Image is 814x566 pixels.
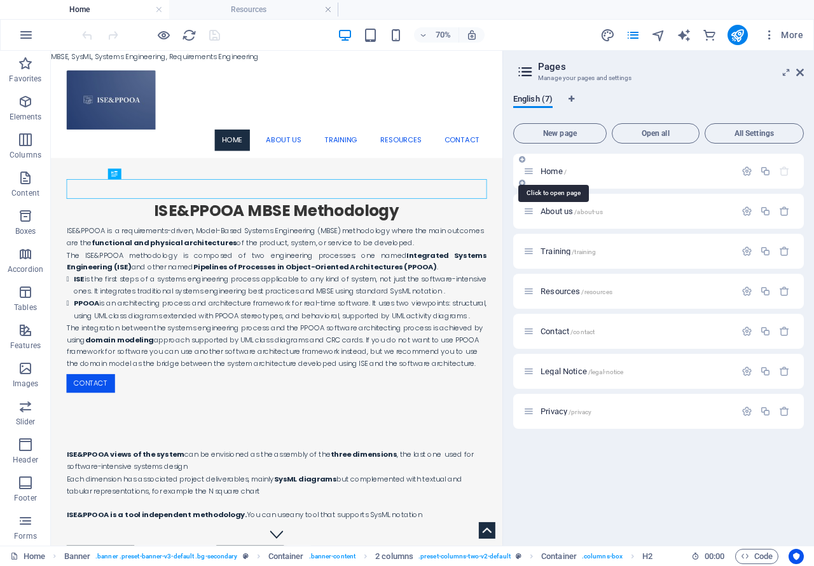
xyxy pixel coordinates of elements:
[513,123,607,144] button: New page
[779,166,790,177] div: The startpage cannot be deleted
[742,406,752,417] div: Settings
[541,549,577,564] span: Click to select. Double-click to edit
[651,27,666,43] button: navigator
[735,549,778,564] button: Code
[10,340,41,351] p: Features
[513,94,804,118] div: Language Tabs
[779,286,790,297] div: Remove
[537,167,735,175] div: Home/
[779,406,790,417] div: Remove
[433,27,453,43] h6: 70%
[13,379,39,389] p: Images
[10,150,41,160] p: Columns
[705,549,724,564] span: 00 00
[541,246,596,256] span: Click to open page
[570,328,595,335] span: /contact
[600,27,616,43] button: design
[600,28,615,43] i: Design (Ctrl+Alt+Y)
[538,61,804,72] h2: Pages
[760,406,771,417] div: Duplicate
[541,206,603,216] span: Click to open page
[642,549,652,564] span: Click to select. Double-click to edit
[760,326,771,337] div: Duplicate
[541,166,567,176] span: Home
[181,27,197,43] button: reload
[789,549,804,564] button: Usercentrics
[626,27,641,43] button: pages
[11,188,39,198] p: Content
[309,549,355,564] span: . banner-content
[537,247,735,255] div: Training/training
[169,3,338,17] h4: Resources
[16,417,36,427] p: Slider
[14,531,37,541] p: Forms
[538,72,778,84] h3: Manage your pages and settings
[763,29,803,41] span: More
[541,367,623,376] span: Click to open page
[10,112,42,122] p: Elements
[742,366,752,377] div: Settings
[714,551,715,561] span: :
[760,286,771,297] div: Duplicate
[569,408,591,415] span: /privacy
[760,366,771,377] div: Duplicate
[15,226,36,236] p: Boxes
[8,264,43,274] p: Accordion
[418,549,511,564] span: . preset-columns-two-v2-default
[691,549,725,564] h6: Session time
[375,549,413,564] span: Click to select. Double-click to edit
[779,206,790,217] div: Remove
[760,246,771,257] div: Duplicate
[13,455,38,465] p: Header
[10,549,45,564] a: Click to cancel selection. Double-click to open Pages
[537,367,735,375] div: Legal Notice/legal-notice
[95,549,237,564] span: . banner .preset-banner-v3-default .bg-secondary
[742,326,752,337] div: Settings
[541,286,612,296] span: Click to open page
[588,368,624,375] span: /legal-notice
[268,549,304,564] span: Click to select. Double-click to edit
[702,27,717,43] button: commerce
[779,246,790,257] div: Remove
[702,28,717,43] i: Commerce
[572,248,596,255] span: /training
[519,130,601,137] span: New page
[9,74,41,84] p: Favorites
[626,28,640,43] i: Pages (Ctrl+Alt+S)
[742,246,752,257] div: Settings
[760,206,771,217] div: Duplicate
[742,286,752,297] div: Settings
[760,166,771,177] div: Duplicate
[513,91,553,109] span: English (7)
[779,366,790,377] div: Remove
[541,327,595,336] span: Click to open page
[537,287,735,295] div: Resources/resources
[64,549,91,564] span: Click to select. Double-click to edit
[243,553,249,560] i: This element is a customizable preset
[156,27,171,43] button: Click here to leave preview mode and continue editing
[730,28,745,43] i: Publish
[564,168,567,175] span: /
[537,207,735,215] div: About us/about-us
[779,326,790,337] div: Remove
[537,407,735,415] div: Privacy/privacy
[466,29,478,41] i: On resize automatically adjust zoom level to fit chosen device.
[581,288,612,295] span: /resources
[574,208,603,215] span: /about-us
[677,27,692,43] button: text_generator
[582,549,623,564] span: . columns-box
[617,130,694,137] span: Open all
[541,407,591,416] span: Click to open page
[758,25,808,45] button: More
[612,123,700,144] button: Open all
[705,123,804,144] button: All Settings
[516,553,521,560] i: This element is a customizable preset
[64,549,653,564] nav: breadcrumb
[537,327,735,335] div: Contact/contact
[414,27,459,43] button: 70%
[728,25,748,45] button: publish
[14,493,37,503] p: Footer
[14,302,37,313] p: Tables
[710,130,798,137] span: All Settings
[741,549,773,564] span: Code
